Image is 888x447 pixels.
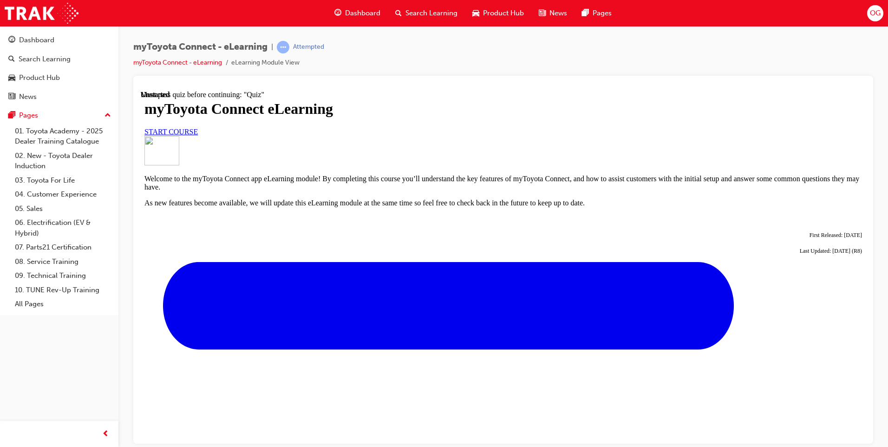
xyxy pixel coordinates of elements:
[4,69,115,86] a: Product Hub
[11,187,115,202] a: 04. Customer Experience
[5,3,78,24] img: Trak
[102,428,109,440] span: prev-icon
[549,8,567,19] span: News
[133,42,268,53] span: myToyota Connect - eLearning
[11,269,115,283] a: 09. Technical Training
[4,32,115,49] a: Dashboard
[669,141,721,148] span: First Released: [DATE]
[11,240,115,255] a: 07. Parts21 Certification
[388,4,465,23] a: search-iconSearch Learning
[4,51,115,68] a: Search Learning
[19,72,60,83] div: Product Hub
[867,5,883,21] button: OG
[271,42,273,53] span: |
[8,55,15,64] span: search-icon
[19,110,38,121] div: Pages
[870,8,881,19] span: OG
[4,10,721,27] h1: myToyota Connect eLearning
[531,4,575,23] a: news-iconNews
[395,7,402,19] span: search-icon
[539,7,546,19] span: news-icon
[4,108,721,117] p: As new features become available, we will update this eLearning module at the same time so feel f...
[8,36,15,45] span: guage-icon
[11,149,115,173] a: 02. New - Toyota Dealer Induction
[104,110,111,122] span: up-icon
[11,124,115,149] a: 01. Toyota Academy - 2025 Dealer Training Catalogue
[4,107,115,124] button: Pages
[582,7,589,19] span: pages-icon
[8,93,15,101] span: news-icon
[231,58,300,68] li: eLearning Module View
[19,92,37,102] div: News
[472,7,479,19] span: car-icon
[11,173,115,188] a: 03. Toyota For Life
[483,8,524,19] span: Product Hub
[4,84,721,101] p: Welcome to the myToyota Connect app eLearning module! By completing this course you’ll understand...
[133,59,222,66] a: myToyota Connect - eLearning
[8,74,15,82] span: car-icon
[11,297,115,311] a: All Pages
[11,283,115,297] a: 10. TUNE Rev-Up Training
[659,157,721,164] span: Last Updated: [DATE] (R8)
[334,7,341,19] span: guage-icon
[593,8,612,19] span: Pages
[575,4,619,23] a: pages-iconPages
[277,41,289,53] span: learningRecordVerb_ATTEMPT-icon
[293,43,324,52] div: Attempted
[19,54,71,65] div: Search Learning
[465,4,531,23] a: car-iconProduct Hub
[11,202,115,216] a: 05. Sales
[4,30,115,107] button: DashboardSearch LearningProduct HubNews
[11,216,115,240] a: 06. Electrification (EV & Hybrid)
[4,88,115,105] a: News
[8,112,15,120] span: pages-icon
[4,37,57,45] a: START COURSE
[11,255,115,269] a: 08. Service Training
[19,35,54,46] div: Dashboard
[327,4,388,23] a: guage-iconDashboard
[405,8,457,19] span: Search Learning
[345,8,380,19] span: Dashboard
